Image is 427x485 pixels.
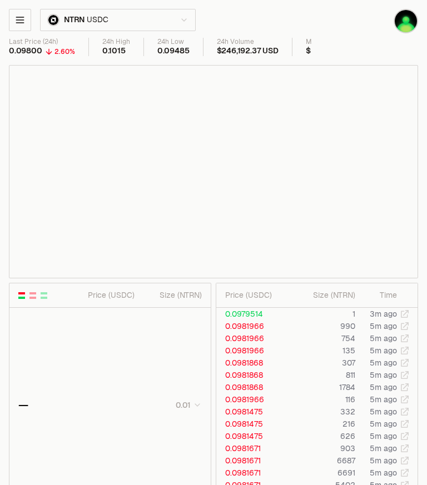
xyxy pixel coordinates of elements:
[298,289,355,301] div: Size ( NTRN )
[216,430,289,442] td: 0.0981475
[370,382,397,392] time: 5m ago
[216,381,289,393] td: 0.0981868
[157,38,190,46] div: 24h Low
[216,332,289,344] td: 0.0981966
[306,46,370,56] div: $59,638,546 USD
[216,369,289,381] td: 0.0981868
[39,291,48,300] button: Show Buy Orders Only
[370,407,397,417] time: 5m ago
[289,430,356,442] td: 626
[370,468,397,478] time: 5m ago
[18,397,28,413] div: —
[289,467,356,479] td: 6691
[289,308,356,320] td: 1
[289,418,356,430] td: 216
[172,398,202,412] button: 0.01
[289,381,356,393] td: 1784
[370,419,397,429] time: 5m ago
[225,289,289,301] div: Price ( USDC )
[54,47,75,56] div: 2.60%
[9,66,418,278] iframe: Financial Chart
[289,369,356,381] td: 811
[370,431,397,441] time: 5m ago
[217,38,279,46] div: 24h Volume
[216,320,289,332] td: 0.0981966
[48,15,58,25] img: NTRN Logo
[370,443,397,453] time: 5m ago
[216,442,289,454] td: 0.0981671
[9,46,42,56] div: 0.09800
[370,346,397,356] time: 5m ago
[289,332,356,344] td: 754
[370,333,397,343] time: 5m ago
[87,15,108,25] span: USDC
[157,46,190,56] div: 0.09485
[217,46,279,56] div: $246,192.37 USD
[370,309,397,319] time: 3m ago
[395,10,417,32] img: QA
[216,308,289,320] td: 0.0979514
[289,344,356,357] td: 135
[216,406,289,418] td: 0.0981475
[289,406,356,418] td: 332
[289,357,356,369] td: 307
[289,393,356,406] td: 116
[306,38,370,46] div: Mkt cap
[370,370,397,380] time: 5m ago
[216,454,289,467] td: 0.0981671
[102,46,126,56] div: 0.1015
[365,289,397,301] div: Time
[77,289,135,301] div: Price ( USDC )
[289,454,356,467] td: 6687
[370,394,397,404] time: 5m ago
[216,467,289,479] td: 0.0981671
[64,15,85,25] span: NTRN
[216,357,289,369] td: 0.0981868
[144,289,202,301] div: Size ( NTRN )
[370,358,397,368] time: 5m ago
[216,344,289,357] td: 0.0981966
[289,442,356,454] td: 903
[28,291,37,300] button: Show Sell Orders Only
[9,38,75,46] div: Last Price (24h)
[216,418,289,430] td: 0.0981475
[102,38,130,46] div: 24h High
[370,321,397,331] time: 5m ago
[216,393,289,406] td: 0.0981966
[370,456,397,466] time: 5m ago
[289,320,356,332] td: 990
[17,291,26,300] button: Show Buy and Sell Orders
